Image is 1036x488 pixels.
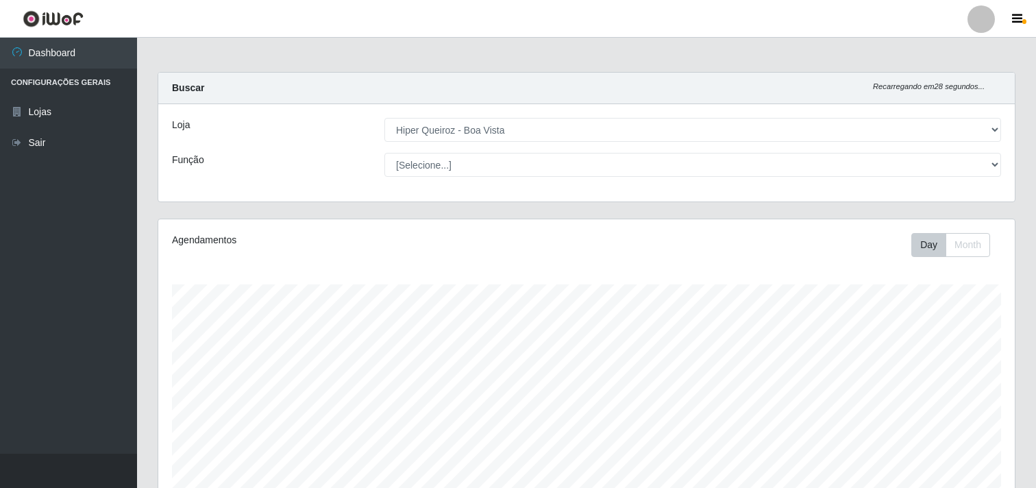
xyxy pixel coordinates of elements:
label: Loja [172,118,190,132]
button: Month [946,233,990,257]
img: CoreUI Logo [23,10,84,27]
strong: Buscar [172,82,204,93]
div: Agendamentos [172,233,506,247]
button: Day [911,233,946,257]
label: Função [172,153,204,167]
div: Toolbar with button groups [911,233,1001,257]
i: Recarregando em 28 segundos... [873,82,985,90]
div: First group [911,233,990,257]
